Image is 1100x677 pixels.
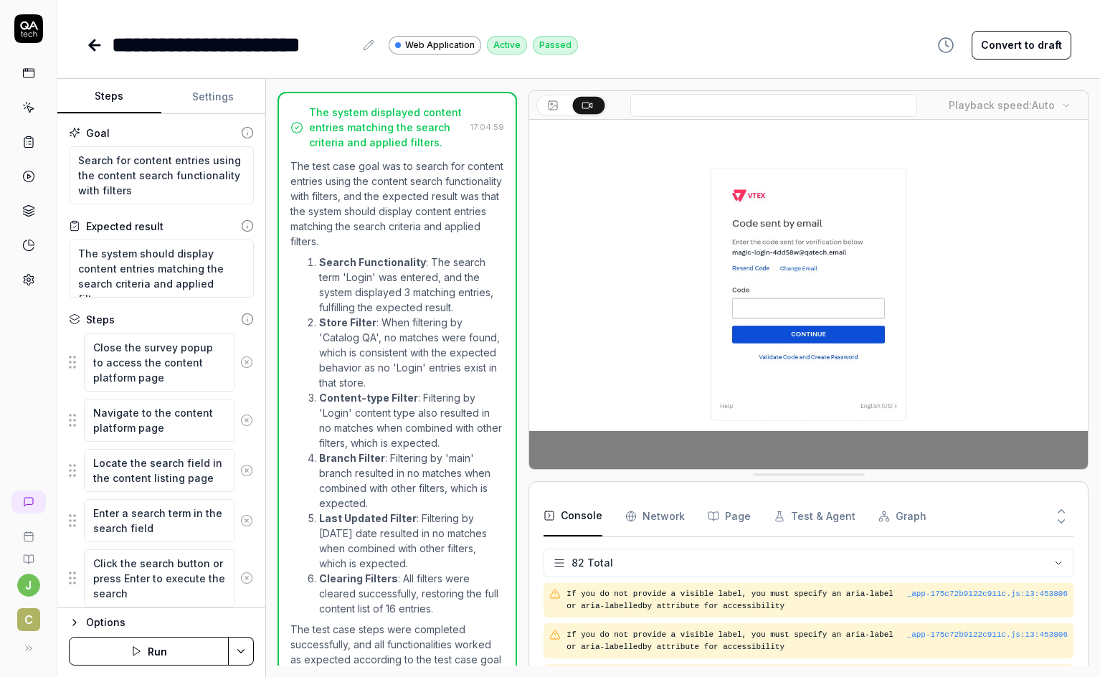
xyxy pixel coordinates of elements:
div: Suggestions [69,498,254,543]
div: Options [86,614,254,631]
li: : Filtering by [DATE] date resulted in no matches when combined with other filters, which is expe... [319,511,505,571]
time: 17:04:59 [470,122,504,132]
button: Steps [57,80,161,114]
div: Playback speed: [949,98,1055,113]
strong: Last Updated Filter [319,512,417,524]
span: Web Application [405,39,475,52]
div: Suggestions [69,448,254,493]
pre: If you do not provide a visible label, you must specify an aria-label or aria-labelledby attribut... [566,588,1068,612]
button: Remove step [235,506,259,535]
p: The test case goal was to search for content entries using the content search functionality with ... [290,158,505,249]
button: Remove step [235,564,259,592]
div: Suggestions [69,549,254,608]
button: Remove step [235,406,259,435]
button: Network [625,496,685,536]
span: C [17,608,40,631]
div: Goal [86,126,110,141]
button: Convert to draft [972,31,1071,60]
a: New conversation [11,491,46,513]
button: Settings [161,80,265,114]
strong: Branch Filter [319,452,385,464]
li: : Filtering by 'Login' content type also resulted in no matches when combined with other filters,... [319,390,505,450]
button: Console [544,496,602,536]
button: _app-175c72b9122c911c.js:13:453806 [907,629,1068,641]
button: _app-175c72b9122c911c.js:13:453806 [907,588,1068,600]
button: C [6,597,51,634]
button: Run [69,637,229,666]
div: Suggestions [69,333,254,392]
li: : When filtering by 'Catalog QA', no matches were found, which is consistent with the expected be... [319,315,505,390]
button: Remove step [235,456,259,485]
strong: Clearing Filters [319,572,398,584]
button: Page [708,496,751,536]
div: _app-175c72b9122c911c.js : 13 : 453806 [907,588,1068,600]
div: Steps [86,312,115,327]
li: : Filtering by 'main' branch resulted in no matches when combined with other filters, which is ex... [319,450,505,511]
div: The system displayed content entries matching the search criteria and applied filters. [309,105,465,150]
li: : All filters were cleared successfully, restoring the full content list of 16 entries. [319,571,505,616]
div: Active [487,36,527,55]
pre: If you do not provide a visible label, you must specify an aria-label or aria-labelledby attribut... [566,629,1068,653]
button: Remove step [235,348,259,377]
button: Test & Agent [774,496,855,536]
button: Graph [878,496,926,536]
div: Expected result [86,219,163,234]
a: Documentation [6,542,51,565]
strong: Search Functionality [319,256,426,268]
div: _app-175c72b9122c911c.js : 13 : 453806 [907,629,1068,641]
a: Web Application [389,35,481,55]
li: : The search term 'Login' was entered, and the system displayed 3 matching entries, fulfilling th... [319,255,505,315]
div: Passed [533,36,578,55]
strong: Store Filter [319,316,376,328]
button: Options [69,614,254,631]
div: Suggestions [69,398,254,442]
strong: Content-type Filter [319,392,418,404]
button: j [17,574,40,597]
button: View version history [929,31,963,60]
a: Book a call with us [6,519,51,542]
